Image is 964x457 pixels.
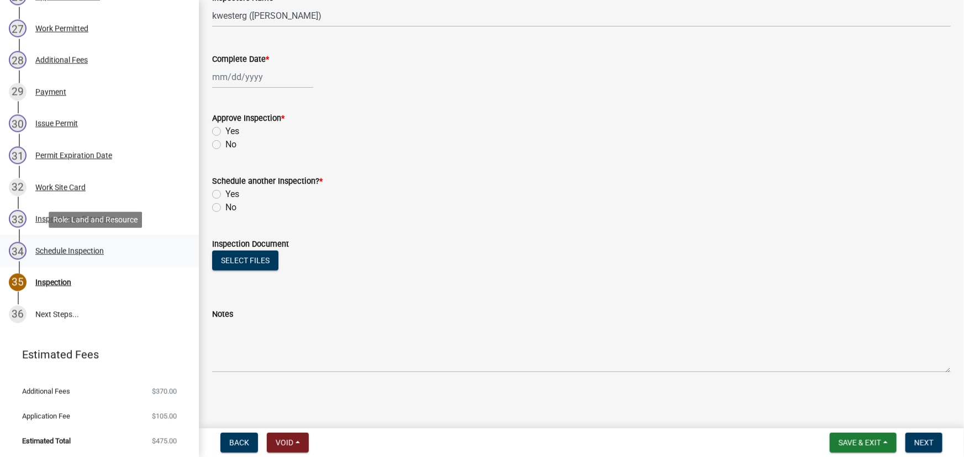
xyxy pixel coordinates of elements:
div: Permit Expiration Date [35,152,112,160]
label: Complete Date [212,56,269,63]
button: Select files [212,251,278,270]
div: Inspection [35,279,71,286]
span: Back [229,438,249,447]
span: $475.00 [152,438,177,445]
label: Yes [225,125,239,138]
div: Schedule Inspection [35,247,104,255]
label: Schedule another Inspection? [212,178,323,185]
button: Back [220,433,258,453]
span: Estimated Total [22,438,71,445]
div: 28 [9,51,27,69]
span: Void [276,438,293,447]
label: Notes [212,311,233,318]
div: 34 [9,242,27,260]
div: 31 [9,147,27,164]
label: No [225,201,236,214]
div: 35 [9,274,27,291]
span: Next [914,438,934,447]
button: Next [905,433,942,453]
div: Work Site Card [35,184,86,192]
div: Issue Permit [35,120,78,127]
div: 36 [9,306,27,323]
label: No [225,138,236,151]
div: Additional Fees [35,56,88,64]
button: Void [267,433,309,453]
div: 32 [9,179,27,196]
span: $370.00 [152,388,177,395]
div: Payment [35,88,66,96]
label: Inspection Document [212,241,289,248]
input: mm/dd/yyyy [212,66,313,88]
span: $105.00 [152,413,177,420]
div: 29 [9,83,27,101]
button: Save & Exit [830,433,897,453]
label: Approve Inspection [212,115,285,123]
div: Inspection or Extension [35,215,115,223]
a: Estimated Fees [9,344,181,366]
span: Additional Fees [22,388,70,395]
div: 30 [9,115,27,132]
div: 27 [9,20,27,38]
div: 33 [9,210,27,228]
span: Application Fee [22,413,70,420]
div: Role: Land and Resource [49,212,142,228]
div: Work Permitted [35,25,88,33]
label: Yes [225,188,239,201]
span: Save & Exit [839,438,881,447]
